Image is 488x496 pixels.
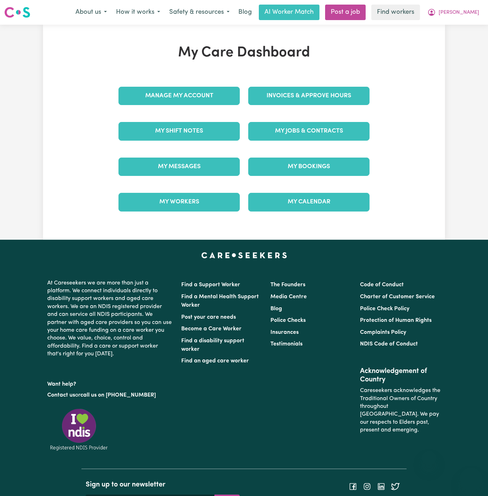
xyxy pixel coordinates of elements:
a: AI Worker Match [259,5,319,20]
h2: Sign up to our newsletter [86,480,240,489]
iframe: Button to launch messaging window [460,468,482,490]
span: [PERSON_NAME] [439,9,479,17]
a: Find a Support Worker [181,282,240,288]
a: Follow Careseekers on LinkedIn [377,484,385,489]
a: Find a Mental Health Support Worker [181,294,259,308]
button: How it works [111,5,165,20]
a: Find a disability support worker [181,338,244,352]
a: Invoices & Approve Hours [248,87,370,105]
a: Blog [234,5,256,20]
h2: Acknowledgement of Country [360,367,441,384]
a: Code of Conduct [360,282,404,288]
a: My Bookings [248,158,370,176]
a: Follow Careseekers on Twitter [391,484,399,489]
button: Safety & resources [165,5,234,20]
h1: My Care Dashboard [114,44,374,61]
img: Registered NDIS provider [47,408,111,452]
a: Insurances [270,330,299,335]
button: About us [71,5,111,20]
iframe: Close message [422,451,436,465]
a: The Founders [270,282,305,288]
a: Charter of Customer Service [360,294,435,300]
a: Media Centre [270,294,307,300]
a: My Workers [118,193,240,211]
a: Post your care needs [181,314,236,320]
p: or [47,388,173,402]
a: Careseekers logo [4,4,30,20]
a: Become a Care Worker [181,326,242,332]
a: Contact us [47,392,75,398]
a: Find an aged care worker [181,358,249,364]
p: Want help? [47,378,173,388]
a: Find workers [371,5,420,20]
a: My Jobs & Contracts [248,122,370,140]
a: Police Checks [270,318,306,323]
a: Careseekers home page [201,252,287,258]
p: Careseekers acknowledges the Traditional Owners of Country throughout [GEOGRAPHIC_DATA]. We pay o... [360,384,441,437]
a: Complaints Policy [360,330,406,335]
img: Careseekers logo [4,6,30,19]
a: My Messages [118,158,240,176]
a: Blog [270,306,282,312]
button: My Account [423,5,484,20]
a: Protection of Human Rights [360,318,432,323]
a: Manage My Account [118,87,240,105]
a: Police Check Policy [360,306,409,312]
p: At Careseekers we are more than just a platform. We connect individuals directly to disability su... [47,276,173,361]
a: NDIS Code of Conduct [360,341,418,347]
a: call us on [PHONE_NUMBER] [80,392,156,398]
a: Follow Careseekers on Facebook [349,484,357,489]
a: Testimonials [270,341,303,347]
a: Post a job [325,5,366,20]
a: My Calendar [248,193,370,211]
a: Follow Careseekers on Instagram [363,484,371,489]
a: My Shift Notes [118,122,240,140]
